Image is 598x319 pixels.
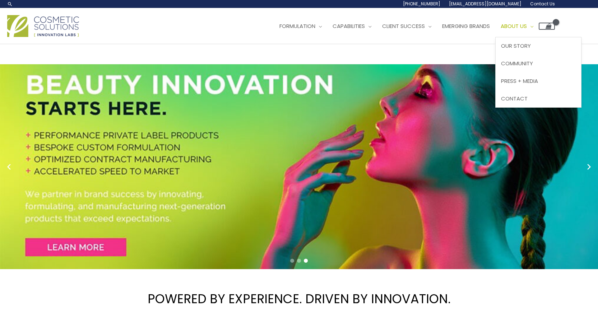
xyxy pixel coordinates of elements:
a: Search icon link [7,1,13,7]
a: View Shopping Cart, empty [539,23,555,30]
span: [PHONE_NUMBER] [403,1,440,7]
a: Contact [496,90,581,107]
span: Go to slide 1 [290,259,294,263]
a: Our Story [496,37,581,55]
span: Client Success [382,22,425,30]
a: About Us [495,15,539,37]
button: Previous slide [4,161,14,172]
span: Capabilities [333,22,365,30]
span: Go to slide 3 [304,259,308,263]
a: Capabilities [327,15,377,37]
nav: Site Navigation [269,15,555,37]
span: Press + Media [501,77,538,85]
span: Go to slide 2 [297,259,301,263]
a: Formulation [274,15,327,37]
span: Emerging Brands [442,22,490,30]
span: Community [501,60,533,67]
span: Contact Us [530,1,555,7]
span: [EMAIL_ADDRESS][DOMAIN_NAME] [449,1,521,7]
a: Community [496,55,581,72]
span: Formulation [279,22,315,30]
span: About Us [501,22,527,30]
a: Emerging Brands [437,15,495,37]
span: Contact [501,95,528,102]
img: Cosmetic Solutions Logo [7,15,79,37]
span: Our Story [501,42,531,50]
button: Next slide [584,161,594,172]
a: Press + Media [496,72,581,90]
a: Client Success [377,15,437,37]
